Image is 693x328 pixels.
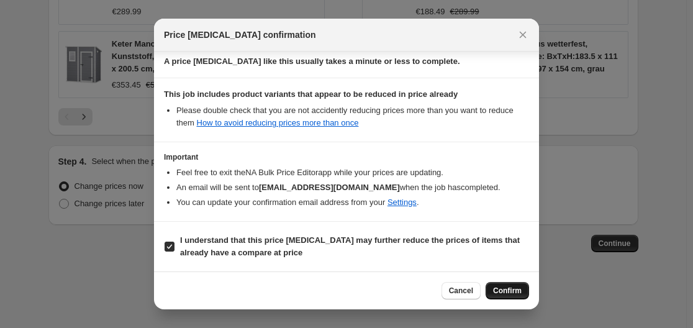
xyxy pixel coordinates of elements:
[493,286,522,296] span: Confirm
[514,26,532,43] button: Close
[164,89,458,99] b: This job includes product variants that appear to be reduced in price already
[486,282,529,299] button: Confirm
[164,152,529,162] h3: Important
[164,29,316,41] span: Price [MEDICAL_DATA] confirmation
[180,235,520,257] b: I understand that this price [MEDICAL_DATA] may further reduce the prices of items that already h...
[176,196,529,209] li: You can update your confirmation email address from your .
[176,181,529,194] li: An email will be sent to when the job has completed .
[259,183,400,192] b: [EMAIL_ADDRESS][DOMAIN_NAME]
[387,198,417,207] a: Settings
[197,118,359,127] a: How to avoid reducing prices more than once
[176,104,529,129] li: Please double check that you are not accidently reducing prices more than you want to reduce them
[449,286,473,296] span: Cancel
[164,57,460,66] b: A price [MEDICAL_DATA] like this usually takes a minute or less to complete.
[176,166,529,179] li: Feel free to exit the NA Bulk Price Editor app while your prices are updating.
[442,282,481,299] button: Cancel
